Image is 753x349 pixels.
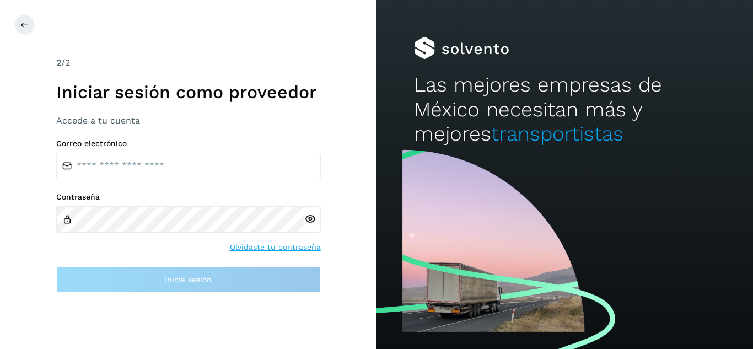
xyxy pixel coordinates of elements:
[56,82,321,103] h1: Iniciar sesión como proveedor
[230,241,321,253] a: Olvidaste tu contraseña
[56,266,321,293] button: Inicia sesión
[56,192,321,202] label: Contraseña
[56,115,321,126] h3: Accede a tu cuenta
[56,56,321,69] div: /2
[165,276,212,283] span: Inicia sesión
[56,139,321,148] label: Correo electrónico
[491,122,623,146] span: transportistas
[56,57,61,68] span: 2
[414,73,715,146] h2: Las mejores empresas de México necesitan más y mejores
